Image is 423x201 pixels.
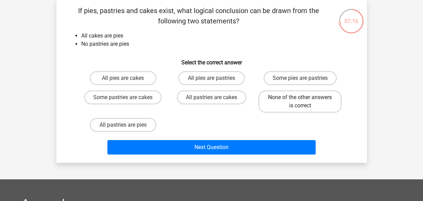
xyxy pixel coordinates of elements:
label: All pastries are cakes [177,91,246,104]
label: All pies are cakes [90,71,156,85]
label: Some pastries are cakes [84,91,161,104]
h6: Select the correct answer [67,54,356,66]
label: All pastries are pies [90,118,156,132]
label: None of the other answers is correct [258,91,341,113]
p: If pies, pastries and cakes exist, what logical conclusion can be drawn from the following two st... [67,6,330,26]
li: All cakes are pies [81,32,356,40]
label: Some pies are pastries [264,71,337,85]
div: 07:16 [338,8,364,25]
li: No pastries are pies [81,40,356,48]
label: All pies are pastries [178,71,245,85]
button: Next Question [107,140,316,155]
